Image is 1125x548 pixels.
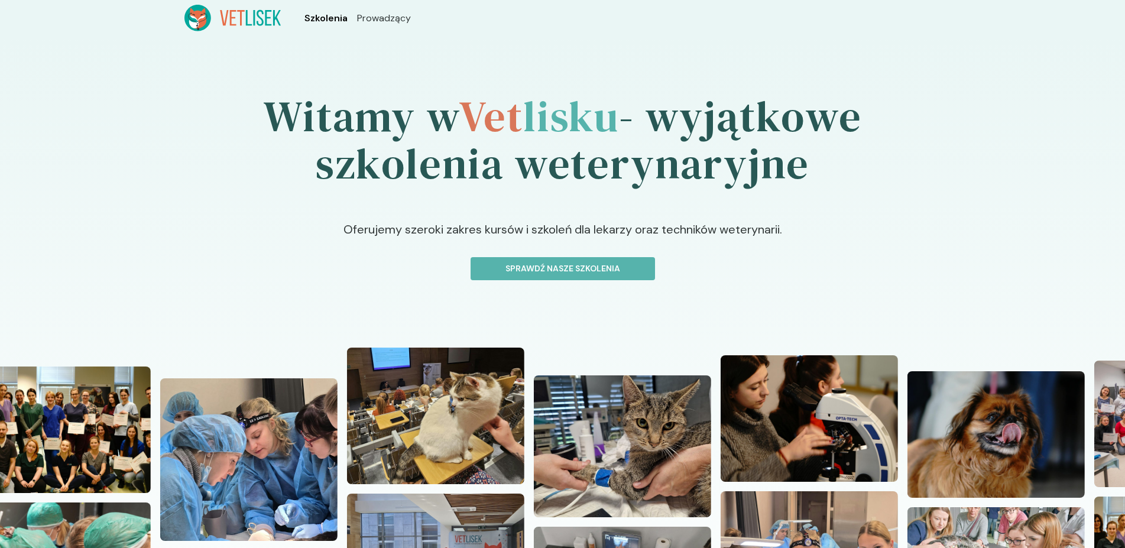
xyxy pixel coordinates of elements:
[347,348,524,484] img: Z2WOx5bqstJ98vaI_20240512_101618.jpg
[523,87,619,145] span: lisku
[184,60,941,221] h1: Witamy w - wyjątkowe szkolenia weterynaryjne
[459,87,523,145] span: Vet
[481,262,645,275] p: Sprawdź nasze szkolenia
[304,11,348,25] a: Szkolenia
[721,355,898,482] img: Z2WOrpbqstJ98vaB_DSC04907.JPG
[471,257,655,280] button: Sprawdź nasze szkolenia
[907,371,1085,498] img: Z2WOn5bqstJ98vZ7_DSC06617.JPG
[534,375,711,517] img: Z2WOuJbqstJ98vaF_20221127_125425.jpg
[187,221,938,257] p: Oferujemy szeroki zakres kursów i szkoleń dla lekarzy oraz techników weterynarii.
[357,11,411,25] a: Prowadzący
[160,378,338,541] img: Z2WOzZbqstJ98vaN_20241110_112957.jpg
